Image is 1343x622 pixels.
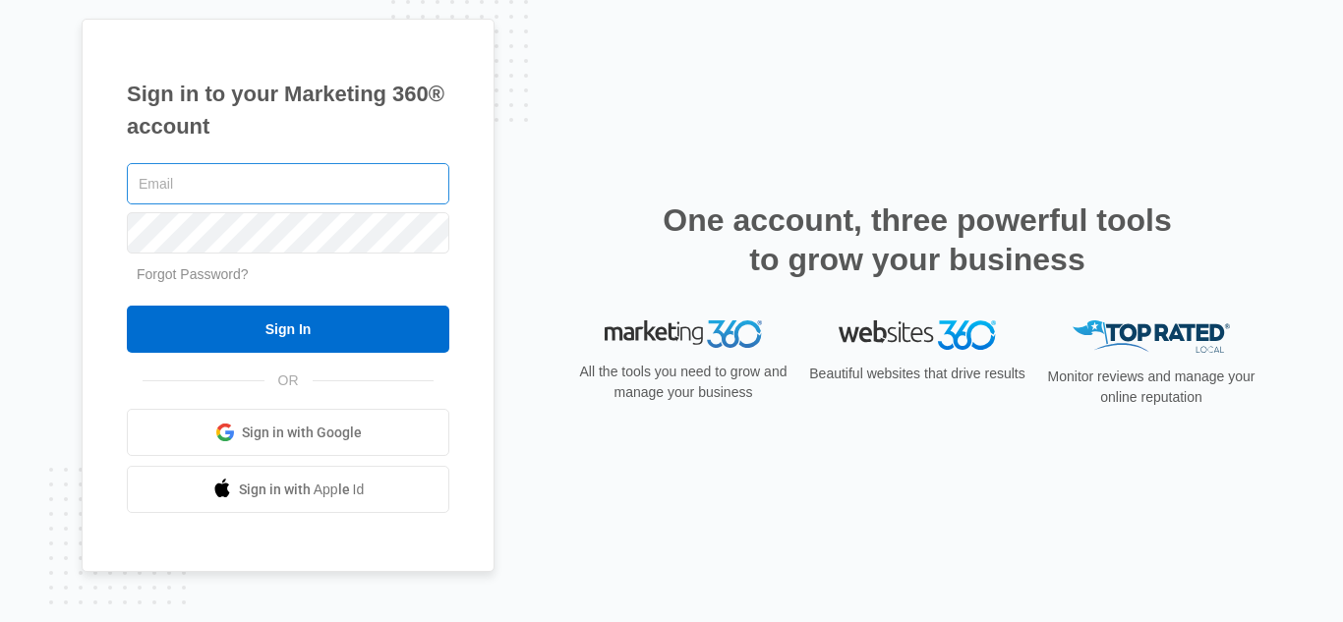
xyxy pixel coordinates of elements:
p: All the tools you need to grow and manage your business [573,362,793,403]
span: Sign in with Google [242,423,362,443]
a: Sign in with Google [127,409,449,456]
h2: One account, three powerful tools to grow your business [657,200,1178,279]
a: Sign in with Apple Id [127,466,449,513]
input: Email [127,163,449,204]
img: Top Rated Local [1073,320,1230,353]
img: Websites 360 [839,320,996,349]
span: OR [264,370,313,391]
img: Marketing 360 [605,320,762,348]
h1: Sign in to your Marketing 360® account [127,78,449,142]
span: Sign in with Apple Id [239,480,365,500]
p: Beautiful websites that drive results [807,364,1027,384]
p: Monitor reviews and manage your online reputation [1041,367,1261,408]
a: Forgot Password? [137,266,249,282]
input: Sign In [127,306,449,353]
